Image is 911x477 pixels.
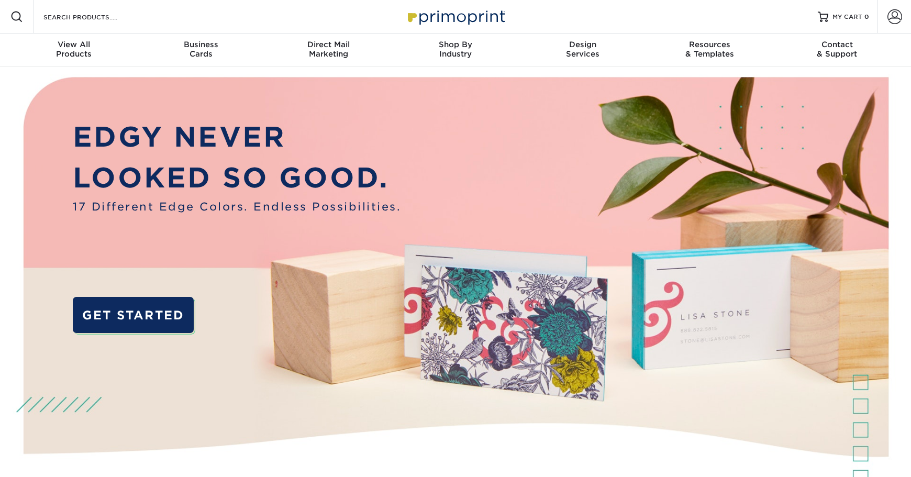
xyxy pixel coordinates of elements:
[519,40,646,59] div: Services
[646,40,773,59] div: & Templates
[646,34,773,67] a: Resources& Templates
[42,10,145,23] input: SEARCH PRODUCTS.....
[138,34,265,67] a: BusinessCards
[519,40,646,49] span: Design
[392,40,519,49] span: Shop By
[773,40,901,59] div: & Support
[73,117,401,158] p: EDGY NEVER
[265,40,392,49] span: Direct Mail
[265,34,392,67] a: Direct MailMarketing
[392,40,519,59] div: Industry
[10,40,138,59] div: Products
[832,13,862,21] span: MY CART
[773,34,901,67] a: Contact& Support
[646,40,773,49] span: Resources
[10,34,138,67] a: View AllProducts
[10,40,138,49] span: View All
[73,297,194,333] a: GET STARTED
[265,40,392,59] div: Marketing
[138,40,265,49] span: Business
[864,13,869,20] span: 0
[73,198,401,215] span: 17 Different Edge Colors. Endless Possibilities.
[773,40,901,49] span: Contact
[73,158,401,198] p: LOOKED SO GOOD.
[392,34,519,67] a: Shop ByIndustry
[403,5,508,28] img: Primoprint
[519,34,646,67] a: DesignServices
[138,40,265,59] div: Cards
